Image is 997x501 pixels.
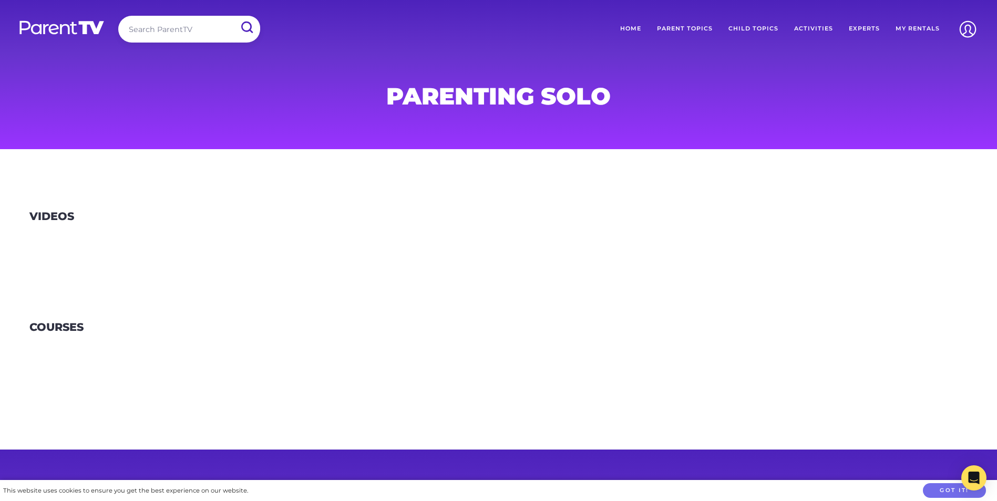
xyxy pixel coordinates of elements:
a: Child Topics [721,16,786,42]
button: Got it! [923,483,986,498]
a: My Rentals [888,16,948,42]
img: parenttv-logo-white.4c85aaf.svg [18,20,105,35]
a: Experts [841,16,888,42]
a: Home [612,16,649,42]
img: Account [954,16,981,43]
h1: parenting solo [245,86,752,107]
input: Search ParentTV [118,16,260,43]
h3: Videos [29,210,74,223]
div: Open Intercom Messenger [961,465,986,490]
a: Parent Topics [649,16,721,42]
div: This website uses cookies to ensure you get the best experience on our website. [3,485,248,496]
input: Submit [233,16,260,39]
a: Activities [786,16,841,42]
h3: Courses [29,321,84,334]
